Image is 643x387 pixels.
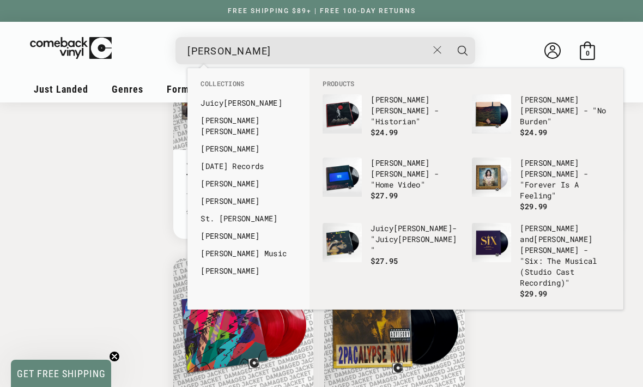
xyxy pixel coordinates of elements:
a: [PERSON_NAME] [201,231,296,241]
a: Toby Marlow and Lucy Moss - "Six: The Musical (Studio Cast Recording)" [PERSON_NAME] and[PERSON_N... [472,223,610,299]
a: [PERSON_NAME] [201,196,296,207]
p: [PERSON_NAME] - "Forever Is A Feeling" [520,158,610,201]
b: [PERSON_NAME] [223,98,282,108]
img: Lucy Dacus - "Historian" [323,94,362,134]
span: GET FREE SHIPPING [17,368,106,379]
li: products: Lucy Dacus - "Forever Is A Feeling" [466,152,616,217]
p: Juicy - "Juicy " [371,223,461,256]
a: [DATE] Records [201,161,296,172]
span: $24.99 [520,127,547,137]
b: [PERSON_NAME] [533,234,592,244]
a: Lucy Dacus - "Forever Is A Feeling" [PERSON_NAME][PERSON_NAME] - "Forever Is A Feeling" $29.99 [472,158,610,212]
p: [PERSON_NAME] and [PERSON_NAME] - "Six: The Musical (Studio Cast Recording)" [520,223,610,288]
span: Formats [167,83,203,95]
span: $27.99 [371,190,398,201]
b: [PERSON_NAME] [371,94,429,105]
img: Juicy Lucy - "Juicy Lucy" [323,223,362,262]
li: collections: St. Lucia [195,210,302,227]
b: [PERSON_NAME] [371,158,429,168]
img: Lucy Dacus - "Forever Is A Feeling" [472,158,511,197]
a: FREE SHIPPING $89+ | FREE 100-DAY RETURNS [217,7,427,15]
button: Search [449,37,476,64]
a: Juice WRLD [186,158,231,166]
li: products: Toby Marlow and Lucy Moss - "Six: The Musical (Studio Cast Recording)" [466,217,616,305]
div: Collections [187,68,310,285]
b: [PERSON_NAME] [520,158,579,168]
a: Lucy Dacus - "Home Video" [PERSON_NAME][PERSON_NAME] - "Home Video" $27.99 [323,158,461,210]
a: [PERSON_NAME][PERSON_NAME] [201,115,296,137]
span: Genres [112,83,143,95]
li: collections: Lucius [195,140,302,158]
span: Just Landed [34,83,88,95]
p: [PERSON_NAME] - "Home Video" [371,158,461,190]
img: Lucy Dacus - "No Burden" [472,94,511,134]
li: products: Lucy Dacus - "Home Video" [317,152,466,215]
b: [PERSON_NAME] [520,94,579,105]
a: [PERSON_NAME] [201,265,296,276]
button: Close [428,38,448,62]
a: The Party Never Ends [186,172,300,183]
b: [PERSON_NAME] [398,234,457,244]
div: GET FREE SHIPPINGClose teaser [11,360,111,387]
img: Lucy Dacus - "Home Video" [323,158,362,197]
li: Products [317,79,616,89]
a: St. [PERSON_NAME] [201,213,296,224]
li: collections: Luciano Pavarotti [195,227,302,245]
p: [PERSON_NAME] - "No Burden" [520,94,610,127]
span: $29.99 [520,288,547,299]
li: products: Lucy Dacus - "No Burden" [466,89,616,152]
div: Search [175,37,475,64]
p: [PERSON_NAME] - "Historian" [371,94,461,127]
li: collections: Lucy Dacus [195,112,302,140]
li: collections: Paco De Lucía [195,262,302,280]
img: Toby Marlow and Lucy Moss - "Six: The Musical (Studio Cast Recording)" [472,223,511,262]
li: collections: Lucinda Williams [195,192,302,210]
span: $29.99 [520,201,547,211]
a: [PERSON_NAME] [201,143,296,154]
a: Juicy[PERSON_NAME] [201,98,296,108]
a: Lucy Dacus - "Historian" [PERSON_NAME][PERSON_NAME] - "Historian" $24.99 [323,94,461,147]
li: collections: Juicy Lucy [195,94,302,112]
button: Close teaser [109,351,120,362]
input: When autocomplete results are available use up and down arrows to review and enter to select [187,40,428,62]
span: $27.95 [371,256,398,266]
b: [PERSON_NAME] [201,115,259,125]
span: 0 [586,49,590,57]
li: Collections [195,79,302,94]
span: $24.99 [371,127,398,137]
b: [PERSON_NAME] [393,223,452,233]
a: Juicy Lucy - "Juicy Lucy" Juicy[PERSON_NAME]- "Juicy[PERSON_NAME]" $27.95 [323,223,461,275]
a: [PERSON_NAME] Music [201,248,296,259]
li: collections: Lucio Battisti [195,175,302,192]
div: Products [310,68,623,310]
a: [PERSON_NAME] [201,178,296,189]
a: Lucy Dacus - "No Burden" [PERSON_NAME][PERSON_NAME] - "No Burden" $24.99 [472,94,610,147]
li: collections: Lucinda Williams Music [195,245,302,262]
li: products: Juicy Lucy - "Juicy Lucy" [317,217,466,281]
li: collections: Lucia Records [195,158,302,175]
li: products: Lucy Dacus - "Historian" [317,89,466,152]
